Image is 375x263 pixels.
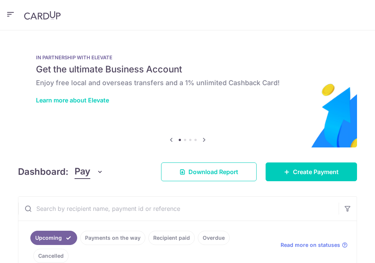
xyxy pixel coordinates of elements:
[36,63,339,75] h5: Get the ultimate Business Account
[36,54,339,60] p: IN PARTNERSHIP WITH ELEVATE
[75,165,90,179] span: Pay
[18,42,357,147] img: Renovation banner
[198,231,230,245] a: Overdue
[281,241,348,249] a: Read more on statuses
[36,96,109,104] a: Learn more about Elevate
[36,78,339,87] h6: Enjoy free local and overseas transfers and a 1% unlimited Cashback Card!
[281,241,340,249] span: Read more on statuses
[188,167,238,176] span: Download Report
[18,197,339,221] input: Search by recipient name, payment id or reference
[30,231,77,245] a: Upcoming
[148,231,195,245] a: Recipient paid
[18,165,69,179] h4: Dashboard:
[75,165,103,179] button: Pay
[80,231,145,245] a: Payments on the way
[33,249,69,263] a: Cancelled
[266,162,357,181] a: Create Payment
[293,167,339,176] span: Create Payment
[24,11,61,20] img: CardUp
[161,162,257,181] a: Download Report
